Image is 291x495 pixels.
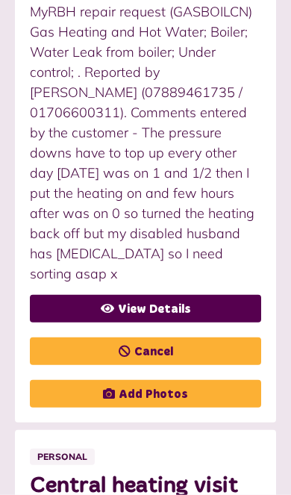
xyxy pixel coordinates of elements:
p: MyRBH repair request (GASBOILCN) Gas Heating and Hot Water; Boiler; Water Leak from boiler; Under... [30,1,261,284]
span: Personal [30,449,95,465]
a: Add Photos [30,380,261,408]
a: Cancel [30,337,261,365]
a: View Details [30,295,261,323]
